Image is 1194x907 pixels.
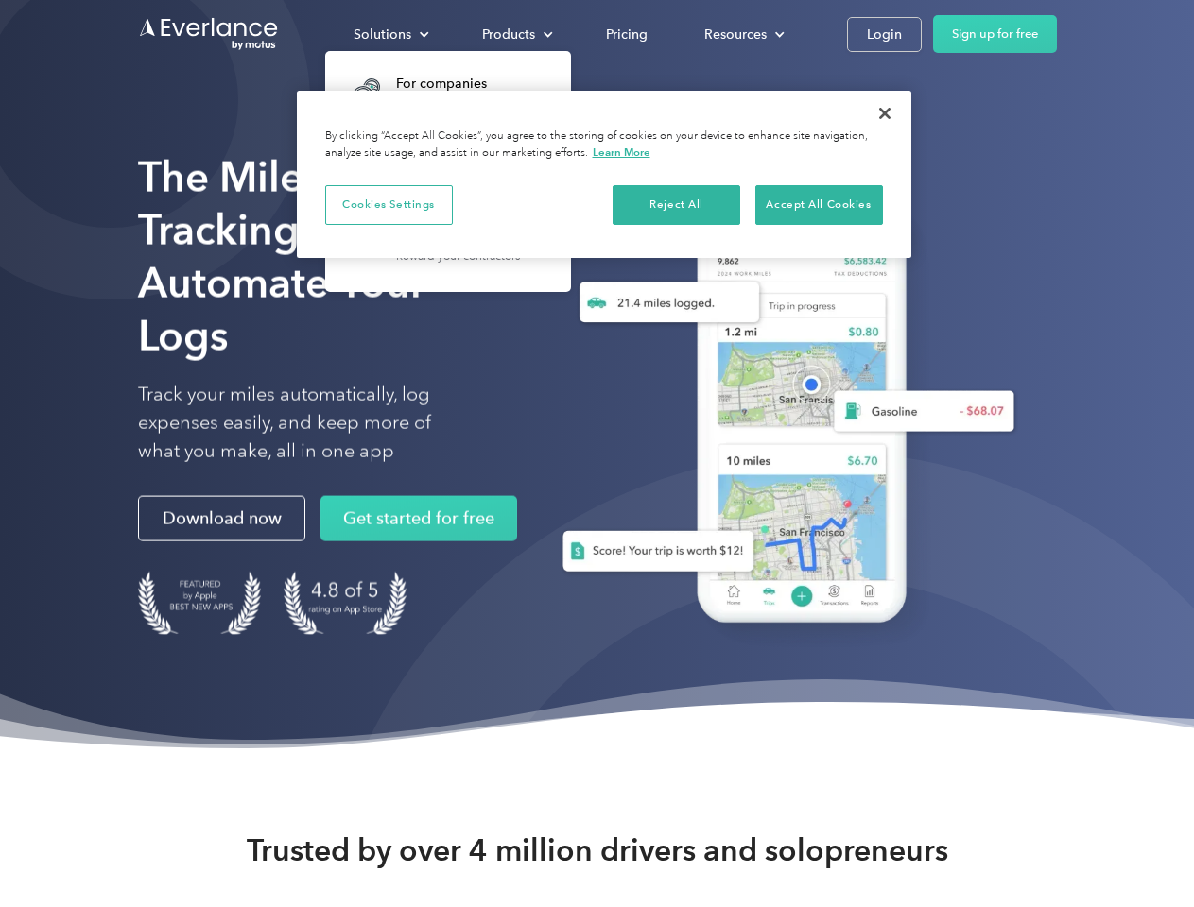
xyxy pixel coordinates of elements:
div: By clicking “Accept All Cookies”, you agree to the storing of cookies on your device to enhance s... [325,128,883,162]
div: Products [463,18,568,51]
div: Resources [704,23,767,46]
strong: Trusted by over 4 million drivers and solopreneurs [247,831,948,869]
nav: Solutions [325,51,571,292]
a: Get started for free [320,496,517,541]
button: Reject All [613,185,740,225]
div: Privacy [297,91,911,258]
p: Track your miles automatically, log expenses easily, and keep more of what you make, all in one app [138,381,476,466]
div: Pricing [606,23,648,46]
button: Close [864,93,906,134]
img: Badge for Featured by Apple Best New Apps [138,572,261,635]
a: Download now [138,496,305,541]
button: Accept All Cookies [755,185,883,225]
a: Sign up for free [933,15,1057,53]
div: For companies [396,75,546,94]
div: Login [867,23,902,46]
a: For companiesEasy vehicle reimbursements [335,62,556,124]
div: Solutions [354,23,411,46]
a: More information about your privacy, opens in a new tab [593,145,650,159]
button: Cookies Settings [325,185,453,225]
div: Resources [685,18,800,51]
div: Cookie banner [297,91,911,258]
div: Products [482,23,535,46]
a: Go to homepage [138,16,280,52]
img: 4.9 out of 5 stars on the app store [284,572,407,635]
a: Login [847,17,922,52]
div: Solutions [335,18,444,51]
img: Everlance, mileage tracker app, expense tracking app [532,180,1030,651]
a: Pricing [587,18,666,51]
